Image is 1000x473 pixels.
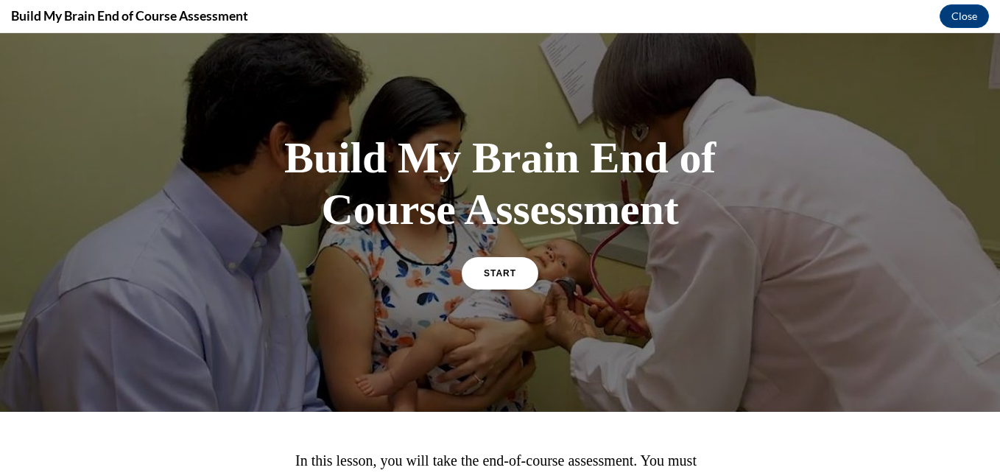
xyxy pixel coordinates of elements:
[11,7,248,25] h4: Build My Brain End of Course Assessment
[462,224,538,256] a: START
[279,99,721,202] h1: Build My Brain End of Course Assessment
[484,235,516,245] span: START
[940,4,989,28] button: Close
